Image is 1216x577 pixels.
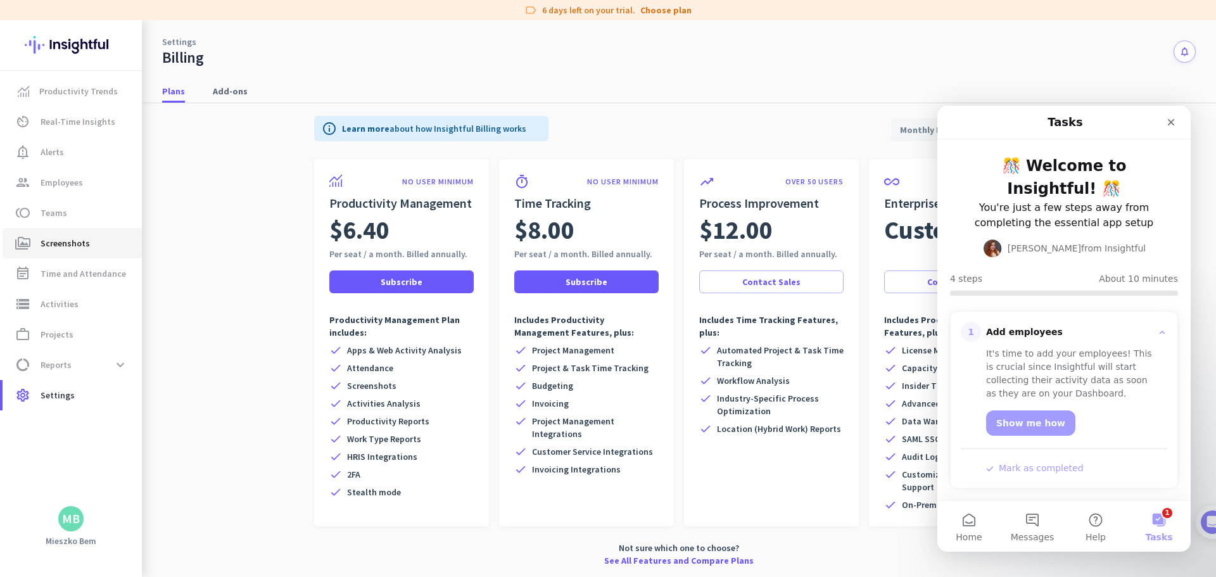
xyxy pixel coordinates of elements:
[884,433,897,445] i: check
[41,144,64,160] span: Alerts
[15,327,30,342] i: work_outline
[514,270,659,293] button: Subscribe
[3,350,142,380] a: data_usageReportsexpand_more
[329,212,389,248] span: $6.40
[41,357,72,372] span: Reports
[514,379,527,392] i: check
[329,450,342,463] i: check
[329,248,474,260] div: Per seat / a month. Billed annually.
[329,379,342,392] i: check
[902,397,982,410] span: Advanced Reporting
[514,445,527,458] i: check
[347,379,396,392] span: Screenshots
[892,115,970,145] span: Monthly Billing
[699,392,712,405] i: check
[514,463,527,476] i: check
[3,258,142,289] a: event_noteTime and Attendance
[717,374,790,387] span: Workflow Analysis
[884,270,1029,293] a: Contact Sales
[902,415,1019,428] span: Data Warehouse Integrations
[524,4,537,16] i: label
[902,450,944,463] span: Audit Logs
[532,362,649,374] span: Project & Task Time Tracking
[937,106,1191,552] iframe: Intercom live chat
[699,314,844,339] p: Includes Time Tracking Features, plus:
[699,174,714,189] i: trending_up
[699,270,844,293] button: Contact Sales
[514,248,659,260] div: Per seat / a month. Billed annually.
[514,174,529,189] i: timer
[329,397,342,410] i: check
[1174,41,1196,63] button: notifications
[347,362,393,374] span: Attendance
[514,362,527,374] i: check
[15,388,30,403] i: settings
[604,554,754,567] a: See All Features and Compare Plans
[3,76,142,106] a: menu-itemProductivity Trends
[3,380,142,410] a: settingsSettings
[213,85,248,98] span: Add-ons
[717,422,841,435] span: Location (Hybrid Work) Reports
[3,289,142,319] a: storageActivities
[329,362,342,374] i: check
[742,276,801,288] span: Contact Sales
[62,512,80,525] div: MB
[162,48,204,67] div: Billing
[18,86,29,97] img: menu-item
[902,433,941,445] span: SAML SSO
[717,392,844,417] span: Industry-Specific Process Optimization
[342,123,389,134] a: Learn more
[532,463,621,476] span: Invoicing Integrations
[3,319,142,350] a: work_outlineProjects
[15,296,30,312] i: storage
[41,296,79,312] span: Activities
[532,379,573,392] span: Budgeting
[884,468,897,481] i: check
[347,415,429,428] span: Productivity Reports
[347,486,401,498] span: Stealth mode
[884,314,1029,339] p: Includes Process Improvement Features, plus:
[532,344,614,357] span: Project Management
[884,450,897,463] i: check
[514,212,574,248] span: $8.00
[3,228,142,258] a: perm_mediaScreenshots
[566,276,607,288] span: Subscribe
[532,397,569,410] span: Invoicing
[587,177,659,187] p: NO USER MINIMUM
[927,276,985,288] span: Contact Sales
[884,194,1029,212] h2: Enterprise Solution
[329,314,474,339] p: Productivity Management Plan includes:
[162,85,185,98] span: Plans
[342,122,526,135] p: about how Insightful Billing works
[532,415,659,440] span: Project Management Integrations
[109,353,132,376] button: expand_more
[41,327,73,342] span: Projects
[532,445,653,458] span: Customer Service Integrations
[41,114,115,129] span: Real-Time Insights
[15,175,30,190] i: group
[785,177,844,187] p: OVER 50 USERS
[3,198,142,228] a: tollTeams
[514,314,659,339] p: Includes Productivity Management Features, plus:
[162,35,196,48] a: Settings
[329,486,342,498] i: check
[347,450,417,463] span: HRIS Integrations
[699,212,773,248] span: $12.00
[884,174,899,189] i: all_inclusive
[699,422,712,435] i: check
[699,194,844,212] h2: Process Improvement
[347,397,421,410] span: Activities Analysis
